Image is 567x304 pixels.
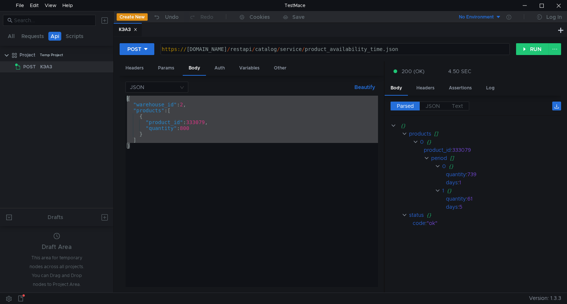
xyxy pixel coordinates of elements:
span: 200 (OK) [402,67,425,75]
div: КЭАЗ [40,61,52,72]
div: {} [401,122,551,130]
div: "ok" [427,219,552,227]
div: Other [268,61,292,75]
div: : [446,170,561,178]
div: [] [450,154,553,162]
div: [] [434,130,553,138]
button: Create New [117,13,148,21]
div: period [431,154,447,162]
div: {} [427,138,551,146]
div: Project [20,49,35,61]
div: Params [152,61,180,75]
div: 0 [442,162,446,170]
span: JSON [426,103,440,109]
div: product_id [424,146,451,154]
div: Headers [410,81,440,95]
button: RUN [516,43,549,55]
div: {} [427,211,552,219]
div: Redo [200,13,213,21]
div: Temp Project [40,49,63,61]
div: {} [447,187,551,195]
div: Assertions [443,81,478,95]
input: Search... [14,16,91,24]
button: Api [48,32,61,41]
div: Log [480,81,501,95]
div: status [409,211,424,219]
div: Undo [165,13,179,21]
div: days [446,203,458,211]
button: Redo [184,11,219,23]
div: 1 [442,187,444,195]
div: Headers [120,61,150,75]
button: Undo [148,11,184,23]
div: : [446,178,561,187]
button: No Environment [450,11,501,23]
div: Variables [233,61,265,75]
div: : [446,203,561,211]
span: POST [23,61,36,72]
span: Parsed [397,103,414,109]
button: Scripts [63,32,86,41]
button: All [6,32,17,41]
div: 739 [467,170,553,178]
button: POST [120,43,154,55]
div: quantity [446,170,466,178]
div: : [413,219,561,227]
div: КЭАЗ [119,26,137,34]
div: Cookies [250,13,270,21]
div: 1 [459,178,552,187]
div: : [446,195,561,203]
div: 0 [420,138,424,146]
div: Auth [209,61,231,75]
div: quantity [446,195,466,203]
div: Log In [546,13,562,21]
button: Beautify [351,83,378,92]
button: Requests [19,32,46,41]
div: Body [385,81,408,96]
div: products [409,130,431,138]
div: Drafts [48,213,63,222]
div: 5 [459,203,552,211]
span: Version: 1.3.3 [529,293,561,304]
div: 61 [467,195,553,203]
div: Body [183,61,206,76]
span: Text [452,103,463,109]
div: code [413,219,425,227]
div: Save [292,14,305,20]
div: 333079 [452,146,553,154]
div: : [424,146,561,154]
div: {} [449,162,551,170]
div: POST [127,45,141,53]
div: 4.50 SEC [448,68,471,75]
div: days [446,178,458,187]
div: No Environment [459,14,494,21]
